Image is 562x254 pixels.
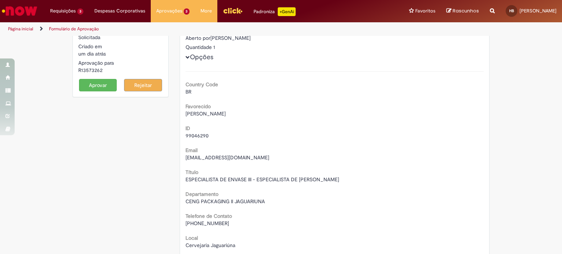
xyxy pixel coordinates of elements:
[186,235,198,241] b: Local
[509,8,514,13] span: HB
[186,220,229,227] span: [PHONE_NUMBER]
[78,50,106,57] span: um dia atrás
[186,88,191,95] span: BR
[186,34,210,42] label: Aberto por
[78,34,163,41] div: Solicitada
[254,7,296,16] div: Padroniza
[186,147,198,153] b: Email
[278,7,296,16] p: +GenAi
[124,79,162,91] button: Rejeitar
[201,7,212,15] span: More
[446,8,479,15] a: Rascunhos
[186,242,235,249] span: Cervejaria Jaguariúna
[186,154,269,161] span: [EMAIL_ADDRESS][DOMAIN_NAME]
[49,26,99,32] a: Formulário de Aprovação
[415,7,435,15] span: Favoritos
[186,169,198,175] b: Título
[186,103,211,110] b: Favorecido
[520,8,557,14] span: [PERSON_NAME]
[184,8,190,15] span: 3
[78,59,114,67] label: Aprovação para
[186,125,190,132] b: ID
[223,5,243,16] img: click_logo_yellow_360x200.png
[186,34,484,43] div: [PERSON_NAME]
[156,7,182,15] span: Aprovações
[186,198,265,205] span: CENG PACKAGING II JAGUARIUNA
[5,22,369,36] ul: Trilhas de página
[186,110,226,117] span: [PERSON_NAME]
[186,81,218,88] b: Country Code
[78,50,163,57] div: 27/09/2025 19:04:38
[186,132,209,139] span: 99046290
[186,191,218,197] b: Departamento
[8,26,33,32] a: Página inicial
[50,7,76,15] span: Requisições
[78,50,106,57] time: 27/09/2025 19:04:38
[453,7,479,14] span: Rascunhos
[1,4,38,18] img: ServiceNow
[79,79,117,91] button: Aprovar
[77,8,83,15] span: 3
[186,43,484,51] div: Quantidade 1
[78,67,163,74] div: R13573262
[78,43,102,50] label: Criado em
[94,7,145,15] span: Despesas Corporativas
[186,176,339,183] span: ESPECIALISTA DE ENVASE III - ESPECIALISTA DE [PERSON_NAME]
[186,213,232,219] b: Telefone de Contato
